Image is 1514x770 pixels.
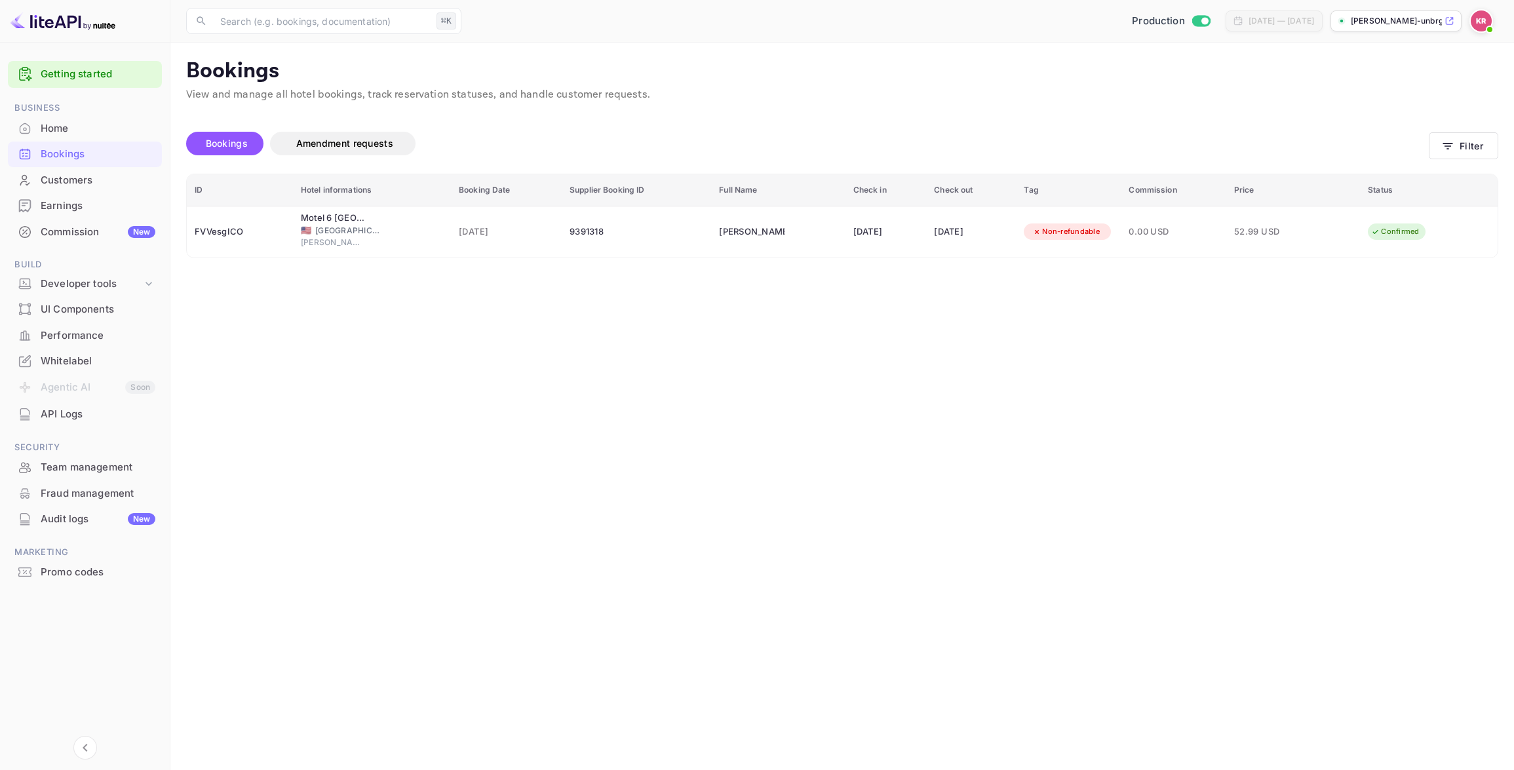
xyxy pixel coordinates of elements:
div: Developer tools [41,277,142,292]
div: Promo codes [41,565,155,580]
div: Getting started [8,61,162,88]
span: Marketing [8,545,162,560]
th: Check in [845,174,927,206]
th: ID [187,174,293,206]
th: Booking Date [451,174,562,206]
span: [DATE] [459,225,554,239]
p: View and manage all hotel bookings, track reservation statuses, and handle customer requests. [186,87,1498,103]
th: Check out [926,174,1016,206]
div: Whitelabel [8,349,162,374]
div: Home [41,121,155,136]
div: UI Components [41,302,155,317]
span: Production [1132,14,1185,29]
div: Bookings [8,142,162,167]
div: Confirmed [1363,223,1427,240]
span: 52.99 USD [1234,225,1300,239]
table: booking table [187,174,1498,258]
a: Customers [8,168,162,192]
div: Earnings [41,199,155,214]
p: Bookings [186,58,1498,85]
th: Hotel informations [293,174,451,206]
div: [DATE] — [DATE] [1249,15,1314,27]
div: Customers [41,173,155,188]
div: Performance [41,328,155,343]
div: ⌘K [437,12,456,29]
div: Team management [41,460,155,475]
a: CommissionNew [8,220,162,244]
div: Fraud management [41,486,155,501]
a: Whitelabel [8,349,162,373]
a: Promo codes [8,560,162,584]
img: LiteAPI logo [10,10,115,31]
a: Earnings [8,193,162,218]
a: Performance [8,323,162,347]
button: Collapse navigation [73,736,97,760]
button: Filter [1429,132,1498,159]
th: Commission [1121,174,1226,206]
th: Supplier Booking ID [562,174,711,206]
a: UI Components [8,297,162,321]
span: Build [8,258,162,272]
th: Status [1360,174,1498,206]
div: API Logs [8,402,162,427]
div: Audit logsNew [8,507,162,532]
div: Gilbert Martinez [719,221,785,242]
input: Search (e.g. bookings, documentation) [212,8,431,34]
div: CommissionNew [8,220,162,245]
div: UI Components [8,297,162,322]
div: [DATE] [853,221,919,242]
div: Performance [8,323,162,349]
span: Business [8,101,162,115]
div: New [128,226,155,238]
span: United States of America [301,226,311,235]
div: Whitelabel [41,354,155,369]
div: 9391318 [570,221,703,242]
div: Commission [41,225,155,240]
span: 0.00 USD [1129,225,1218,239]
div: Audit logs [41,512,155,527]
div: Promo codes [8,560,162,585]
span: Bookings [206,138,248,149]
img: Kobus Roux [1471,10,1492,31]
div: [DATE] [934,221,1008,242]
div: Switch to Sandbox mode [1127,14,1215,29]
th: Full Name [711,174,845,206]
div: FVVesgICO [195,221,285,242]
span: Security [8,440,162,455]
div: Bookings [41,147,155,162]
div: Motel 6 Snyder, TX [301,212,366,225]
div: account-settings tabs [186,132,1429,155]
a: Getting started [41,67,155,82]
a: Team management [8,455,162,479]
p: [PERSON_NAME]-unbrg.[PERSON_NAME]... [1351,15,1442,27]
span: [GEOGRAPHIC_DATA] [315,225,381,237]
div: API Logs [41,407,155,422]
div: Non-refundable [1024,223,1108,240]
th: Tag [1016,174,1121,206]
div: New [128,513,155,525]
a: API Logs [8,402,162,426]
div: Fraud management [8,481,162,507]
div: Team management [8,455,162,480]
a: Fraud management [8,481,162,505]
div: Customers [8,168,162,193]
span: Amendment requests [296,138,393,149]
div: Developer tools [8,273,162,296]
span: [PERSON_NAME] [301,237,366,248]
div: Home [8,116,162,142]
th: Price [1226,174,1360,206]
a: Audit logsNew [8,507,162,531]
a: Home [8,116,162,140]
a: Bookings [8,142,162,166]
div: Earnings [8,193,162,219]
